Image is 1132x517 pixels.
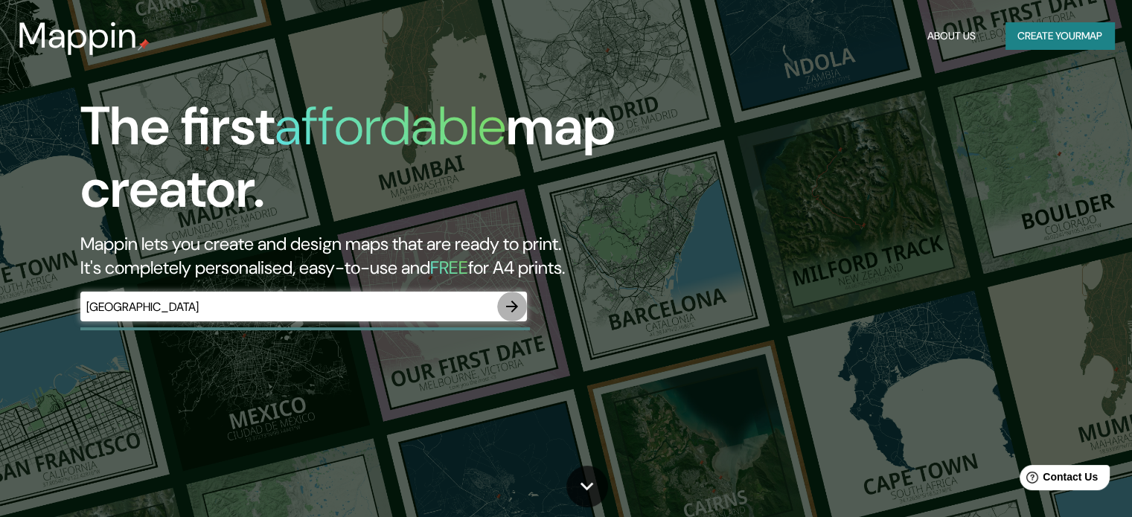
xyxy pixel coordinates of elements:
iframe: Help widget launcher [1000,459,1116,501]
h2: Mappin lets you create and design maps that are ready to print. It's completely personalised, eas... [80,232,647,280]
h1: affordable [275,91,506,161]
button: About Us [921,22,982,50]
img: mappin-pin [138,39,150,51]
h3: Mappin [18,15,138,57]
h1: The first map creator. [80,95,647,232]
button: Create yourmap [1005,22,1114,50]
h5: FREE [430,256,468,279]
input: Choose your favourite place [80,298,497,315]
